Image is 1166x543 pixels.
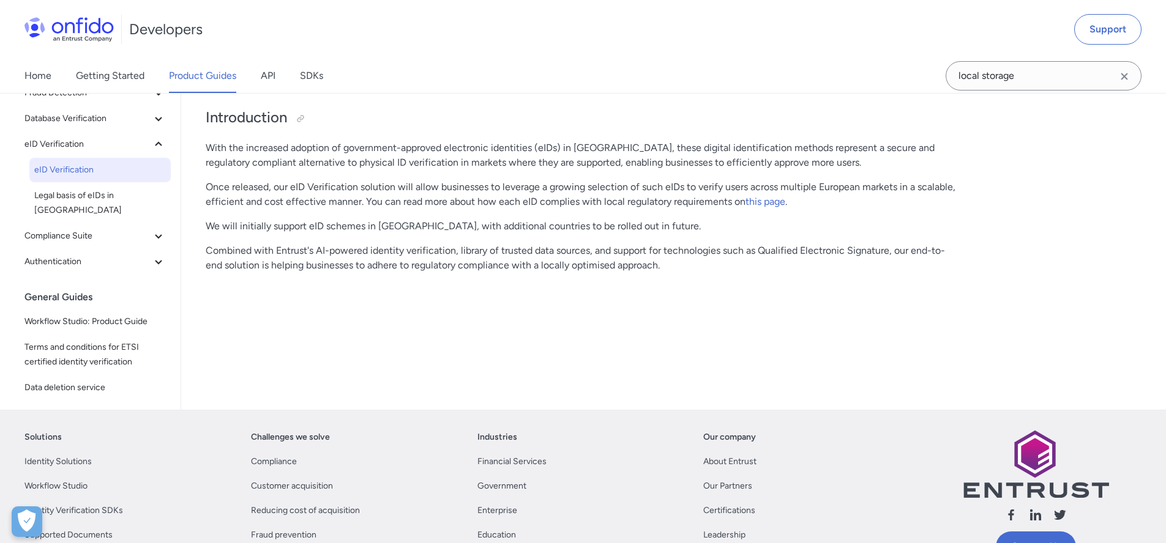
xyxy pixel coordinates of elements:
a: Solutions [24,430,62,445]
svg: Follow us X (Twitter) [1053,508,1067,522]
a: Compliance [251,454,297,469]
a: SDKs [300,59,323,93]
a: Follow us facebook [1004,508,1018,526]
a: Workflow Studio: Product Guide [20,309,171,334]
svg: Clear search field button [1117,69,1132,84]
div: Cookie Preferences [12,506,42,537]
a: this page [746,196,785,207]
a: Education [477,528,516,542]
a: Home [24,59,51,93]
h1: Developers [129,20,203,39]
a: Certifications [703,503,755,518]
img: Entrust logo [962,430,1109,498]
span: eID Verification [34,163,166,177]
a: Data deletion service [20,375,171,400]
span: Legal basis of eIDs in [GEOGRAPHIC_DATA] [34,188,166,218]
h2: Introduction [206,108,958,128]
a: Identity Solutions [24,454,92,469]
a: Legal basis of eIDs in [GEOGRAPHIC_DATA] [29,183,171,223]
span: eID Verification [24,137,151,152]
a: API [261,59,275,93]
a: Our Partners [703,479,752,493]
a: Supported Documents [24,528,113,542]
button: eID Verification [20,132,171,157]
a: Customer acquisition [251,479,333,493]
a: Product Guides [169,59,236,93]
a: Leadership [703,528,746,542]
span: Compliance Suite [24,229,151,243]
a: eID Verification [29,158,171,182]
svg: Follow us linkedin [1028,508,1043,522]
a: Follow us X (Twitter) [1053,508,1067,526]
a: Industries [477,430,517,445]
p: Once released, our eID Verification solution will allow businesses to leverage a growing selectio... [206,180,958,209]
a: Workflow Studio [24,479,88,493]
p: With the increased adoption of government-approved electronic identities (eIDs) in [GEOGRAPHIC_DA... [206,141,958,170]
button: Open Preferences [12,506,42,537]
span: Authentication [24,254,151,269]
p: We will initially support eID schemes in [GEOGRAPHIC_DATA], with additional countries to be rolle... [206,219,958,234]
span: Terms and conditions for ETSI certified identity verification [24,340,166,369]
span: Onfido US Biometric Privacy Laws notices and consent [24,406,166,435]
svg: Follow us facebook [1004,508,1018,522]
button: Compliance Suite [20,224,171,248]
span: Data deletion service [24,380,166,395]
span: Workflow Studio: Product Guide [24,314,166,329]
a: Terms and conditions for ETSI certified identity verification [20,335,171,374]
a: Follow us linkedin [1028,508,1043,526]
a: Onfido US Biometric Privacy Laws notices and consent [20,401,171,440]
a: Fraud prevention [251,528,316,542]
a: Identity Verification SDKs [24,503,123,518]
input: Onfido search input field [946,61,1142,90]
a: Reducing cost of acquisition [251,503,360,518]
span: Database Verification [24,111,151,126]
a: Challenges we solve [251,430,330,445]
button: Authentication [20,249,171,274]
a: About Entrust [703,454,757,469]
button: Database Verification [20,106,171,131]
div: General Guides [24,285,176,309]
a: Our company [703,430,756,445]
p: Combined with Entrust's AI-powered identity verification, library of trusted data sources, and su... [206,243,958,273]
a: Support [1074,14,1142,45]
a: Government [477,479,526,493]
img: Onfido Logo [24,17,114,42]
a: Enterprise [477,503,517,518]
a: Getting Started [76,59,144,93]
a: Financial Services [477,454,547,469]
